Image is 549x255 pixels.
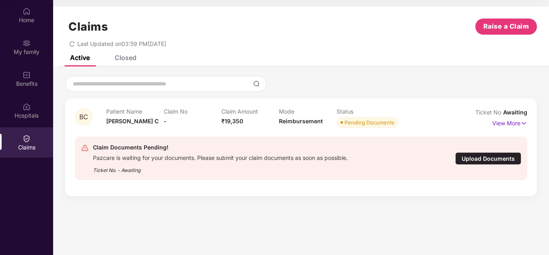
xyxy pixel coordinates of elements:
img: svg+xml;base64,PHN2ZyBpZD0iQ2xhaW0iIHhtbG5zPSJodHRwOi8vd3d3LnczLm9yZy8yMDAwL3N2ZyIgd2lkdGg9IjIwIi... [23,135,31,143]
span: Raise a Claim [483,21,529,31]
span: redo [69,40,75,47]
p: View More [492,117,527,128]
img: svg+xml;base64,PHN2ZyBpZD0iU2VhcmNoLTMyeDMyIiB4bWxucz0iaHR0cDovL3d3dy53My5vcmcvMjAwMC9zdmciIHdpZH... [253,81,260,87]
span: ₹19,350 [221,118,243,124]
p: Claim Amount [221,108,279,115]
div: Closed [115,54,136,62]
img: svg+xml;base64,PHN2ZyB4bWxucz0iaHR0cDovL3d3dy53My5vcmcvMjAwMC9zdmciIHdpZHRoPSIyNCIgaGVpZ2h0PSIyNC... [81,144,89,152]
img: svg+xml;base64,PHN2ZyB4bWxucz0iaHR0cDovL3d3dy53My5vcmcvMjAwMC9zdmciIHdpZHRoPSIxNyIgaGVpZ2h0PSIxNy... [520,119,527,128]
p: Claim No [164,108,221,115]
span: Ticket No [475,109,503,116]
p: Status [336,108,394,115]
span: Awaiting [503,109,527,116]
img: svg+xml;base64,PHN2ZyBpZD0iSG9zcGl0YWxzIiB4bWxucz0iaHR0cDovL3d3dy53My5vcmcvMjAwMC9zdmciIHdpZHRoPS... [23,103,31,111]
img: svg+xml;base64,PHN2ZyBpZD0iQmVuZWZpdHMiIHhtbG5zPSJodHRwOi8vd3d3LnczLm9yZy8yMDAwL3N2ZyIgd2lkdGg9Ij... [23,71,31,79]
span: Last Updated on 03:59 PM[DATE] [77,40,166,47]
div: Pending Documents [345,118,394,126]
img: svg+xml;base64,PHN2ZyB3aWR0aD0iMjAiIGhlaWdodD0iMjAiIHZpZXdCb3g9IjAgMCAyMCAyMCIgZmlsbD0ibm9uZSIgeG... [23,39,31,47]
img: svg+xml;base64,PHN2ZyBpZD0iSG9tZSIgeG1sbnM9Imh0dHA6Ly93d3cudzMub3JnLzIwMDAvc3ZnIiB3aWR0aD0iMjAiIG... [23,7,31,15]
p: Mode [279,108,336,115]
div: Pazcare is waiting for your documents. Please submit your claim documents as soon as possible. [93,152,348,162]
p: Patient Name [106,108,164,115]
span: - [164,118,167,124]
div: Upload Documents [455,152,521,165]
div: Ticket No. - Awaiting [93,162,348,174]
div: Active [70,54,90,62]
span: Reimbursement [279,118,323,124]
div: Claim Documents Pending! [93,143,348,152]
button: Raise a Claim [475,19,537,35]
h1: Claims [68,20,108,33]
span: BC [79,114,88,120]
span: [PERSON_NAME] C [106,118,159,124]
